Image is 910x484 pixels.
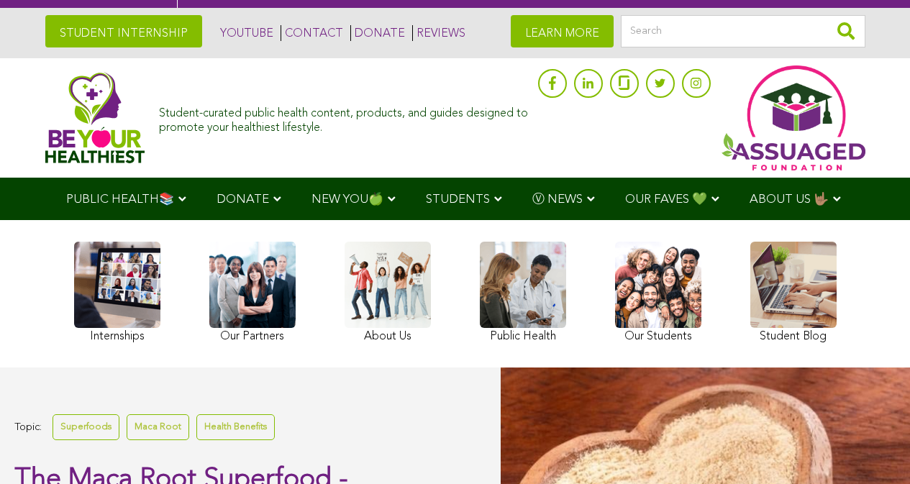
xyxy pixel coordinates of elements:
a: YOUTUBE [217,25,273,41]
span: Ⓥ NEWS [532,193,583,206]
img: glassdoor [619,76,629,90]
span: ABOUT US 🤟🏽 [750,193,829,206]
span: STUDENTS [426,193,490,206]
a: Health Benefits [196,414,275,439]
span: OUR FAVES 💚 [625,193,707,206]
img: Assuaged [45,72,145,163]
a: CONTACT [281,25,343,41]
span: DONATE [217,193,269,206]
iframe: Chat Widget [838,415,910,484]
a: Maca Root [127,414,189,439]
a: STUDENT INTERNSHIP [45,15,202,47]
span: Topic: [14,418,42,437]
a: LEARN MORE [511,15,614,47]
span: NEW YOU🍏 [311,193,383,206]
a: Superfoods [53,414,119,439]
a: REVIEWS [412,25,465,41]
input: Search [621,15,865,47]
a: DONATE [350,25,405,41]
img: Assuaged App [722,65,865,170]
div: Navigation Menu [45,178,865,220]
span: PUBLIC HEALTH📚 [66,193,174,206]
div: Student-curated public health content, products, and guides designed to promote your healthiest l... [159,100,530,134]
